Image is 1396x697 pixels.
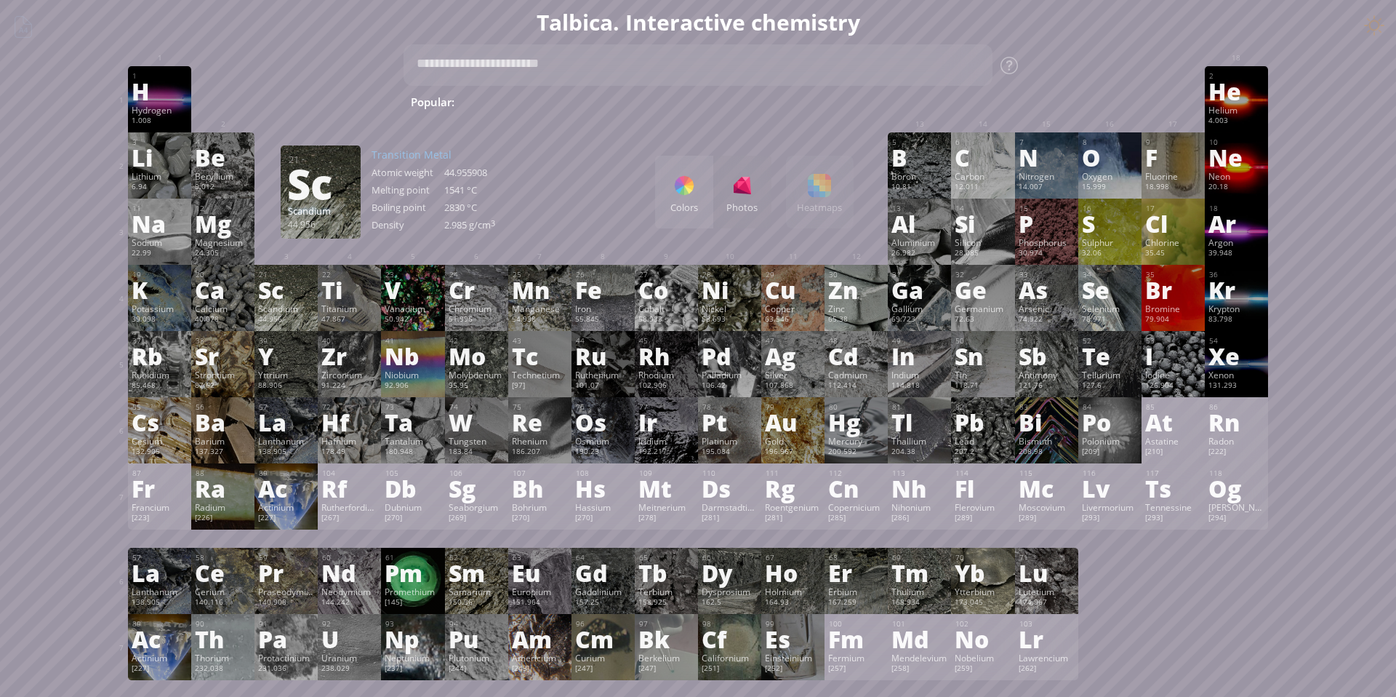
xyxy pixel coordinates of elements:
[955,138,1011,147] div: 6
[828,314,884,326] div: 65.38
[258,314,314,326] div: 44.956
[1145,344,1201,367] div: I
[955,270,1011,279] div: 32
[385,303,441,314] div: Vanadium
[259,270,314,279] div: 21
[1208,410,1264,434] div: Rn
[196,204,251,213] div: 12
[765,410,821,434] div: Au
[891,314,947,326] div: 69.723
[1145,278,1201,301] div: Br
[1082,303,1138,314] div: Selenium
[891,248,947,260] div: 26.982
[1019,278,1075,301] div: As
[1083,270,1138,279] div: 34
[638,435,694,447] div: Iridium
[116,7,1280,37] h1: Talbica. Interactive chemistry
[385,435,441,447] div: Tantalum
[195,344,251,367] div: Sr
[449,303,505,314] div: Chromium
[1145,314,1201,326] div: 79.904
[575,344,631,367] div: Ru
[638,410,694,434] div: Ir
[928,93,1035,111] span: [MEDICAL_DATA]
[891,344,947,367] div: In
[683,102,687,111] sub: 2
[258,410,314,434] div: La
[655,201,713,214] div: Colors
[1019,146,1075,169] div: N
[132,182,188,194] div: 6.94
[512,381,568,392] div: [97]
[259,336,314,346] div: 39
[576,270,631,279] div: 26
[828,344,884,367] div: Cd
[1019,270,1075,279] div: 33
[132,402,188,412] div: 55
[258,435,314,447] div: Lanthanum
[828,435,884,447] div: Mercury
[1145,146,1201,169] div: F
[385,278,441,301] div: V
[702,435,758,447] div: Platinum
[449,278,505,301] div: Cr
[1083,138,1138,147] div: 8
[638,369,694,381] div: Rhodium
[829,402,884,412] div: 80
[891,278,947,301] div: Ga
[766,336,821,346] div: 47
[1208,381,1264,392] div: 131.293
[955,303,1011,314] div: Germanium
[1146,204,1201,213] div: 17
[512,435,568,447] div: Rhenium
[891,146,947,169] div: B
[575,278,631,301] div: Fe
[1145,369,1201,381] div: Iodine
[132,381,188,392] div: 85.468
[1019,182,1075,194] div: 14.007
[196,402,251,412] div: 56
[195,381,251,392] div: 87.62
[132,71,188,81] div: 1
[955,369,1011,381] div: Tin
[195,182,251,194] div: 9.012
[892,138,947,147] div: 5
[781,102,785,111] sub: 2
[1145,248,1201,260] div: 35.45
[258,344,314,367] div: Y
[449,314,505,326] div: 51.996
[575,381,631,392] div: 101.07
[1019,369,1075,381] div: Antimony
[132,79,188,103] div: H
[891,236,947,248] div: Aluminium
[132,314,188,326] div: 39.098
[891,381,947,392] div: 114.818
[828,303,884,314] div: Zinc
[638,344,694,367] div: Rh
[1145,435,1201,447] div: Astatine
[322,336,377,346] div: 40
[1145,236,1201,248] div: Chlorine
[1208,344,1264,367] div: Xe
[1082,236,1138,248] div: Sulphur
[513,336,568,346] div: 43
[702,369,758,381] div: Palladium
[132,146,188,169] div: Li
[195,303,251,314] div: Calcium
[955,435,1011,447] div: Lead
[702,314,758,326] div: 58.693
[444,218,517,231] div: 2.985 g/cm
[1145,170,1201,182] div: Fluorine
[829,336,884,346] div: 48
[1145,303,1201,314] div: Bromine
[385,314,441,326] div: 50.942
[258,303,314,314] div: Scandium
[702,278,758,301] div: Ni
[512,369,568,381] div: Technetium
[891,410,947,434] div: Tl
[449,402,505,412] div: 74
[955,236,1011,248] div: Silicon
[289,153,353,166] div: 21
[955,248,1011,260] div: 28.085
[1082,314,1138,326] div: 78.971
